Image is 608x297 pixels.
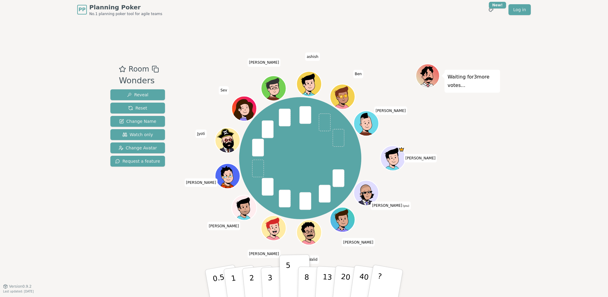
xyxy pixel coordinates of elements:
[119,118,156,124] span: Change Name
[489,2,506,8] div: New!
[248,250,281,258] span: Click to change your name
[110,142,165,153] button: Change Avatar
[77,3,162,16] a: PPPlanning PokerNo.1 planning poker tool for agile teams
[3,284,32,289] button: Version0.9.2
[3,290,34,293] span: Last updated: [DATE]
[286,261,291,294] p: 5
[342,238,375,247] span: Click to change your name
[448,73,497,90] p: Waiting for 3 more votes...
[89,11,162,16] span: No.1 planning poker tool for agile teams
[196,129,207,138] span: Click to change your name
[306,255,319,264] span: Click to change your name
[486,4,496,15] button: New!
[110,103,165,113] button: Reset
[353,70,363,78] span: Click to change your name
[110,116,165,127] button: Change Name
[89,3,162,11] span: Planning Poker
[374,107,407,115] span: Click to change your name
[128,105,147,111] span: Reset
[119,75,159,87] div: Wonders
[248,58,281,67] span: Click to change your name
[402,205,409,207] span: (you)
[404,154,437,162] span: Click to change your name
[78,6,85,13] span: PP
[115,158,160,164] span: Request a feature
[119,145,157,151] span: Change Avatar
[110,89,165,100] button: Reveal
[355,181,378,205] button: Click to change your avatar
[119,64,126,75] button: Add as favourite
[207,222,240,230] span: Click to change your name
[398,146,405,153] span: Julin Patel is the host
[219,86,229,94] span: Click to change your name
[127,92,148,98] span: Reveal
[185,178,218,187] span: Click to change your name
[110,129,165,140] button: Watch only
[305,53,320,61] span: Click to change your name
[110,156,165,167] button: Request a feature
[9,284,32,289] span: Version 0.9.2
[371,201,411,210] span: Click to change your name
[128,64,149,75] span: Room
[122,132,153,138] span: Watch only
[508,4,531,15] a: Log in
